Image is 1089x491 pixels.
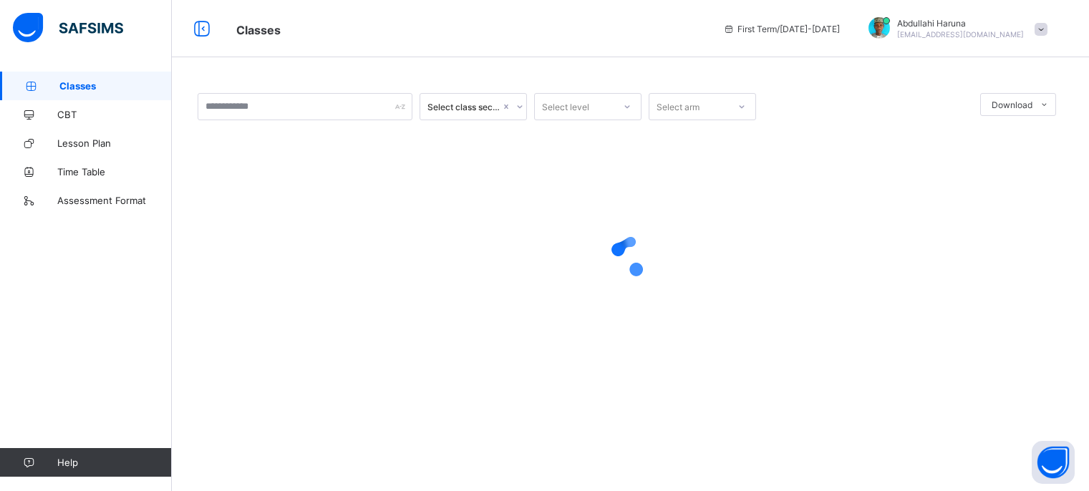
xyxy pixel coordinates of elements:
[57,166,172,178] span: Time Table
[236,23,281,37] span: Classes
[897,30,1024,39] span: [EMAIL_ADDRESS][DOMAIN_NAME]
[897,18,1024,29] span: Abdullahi Haruna
[542,93,589,120] div: Select level
[427,102,500,112] div: Select class section
[1032,441,1075,484] button: Open asap
[59,80,172,92] span: Classes
[992,99,1032,110] span: Download
[57,109,172,120] span: CBT
[723,24,840,34] span: session/term information
[13,13,123,43] img: safsims
[57,195,172,206] span: Assessment Format
[57,457,171,468] span: Help
[57,137,172,149] span: Lesson Plan
[854,17,1055,41] div: AbdullahiHaruna
[657,93,700,120] div: Select arm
